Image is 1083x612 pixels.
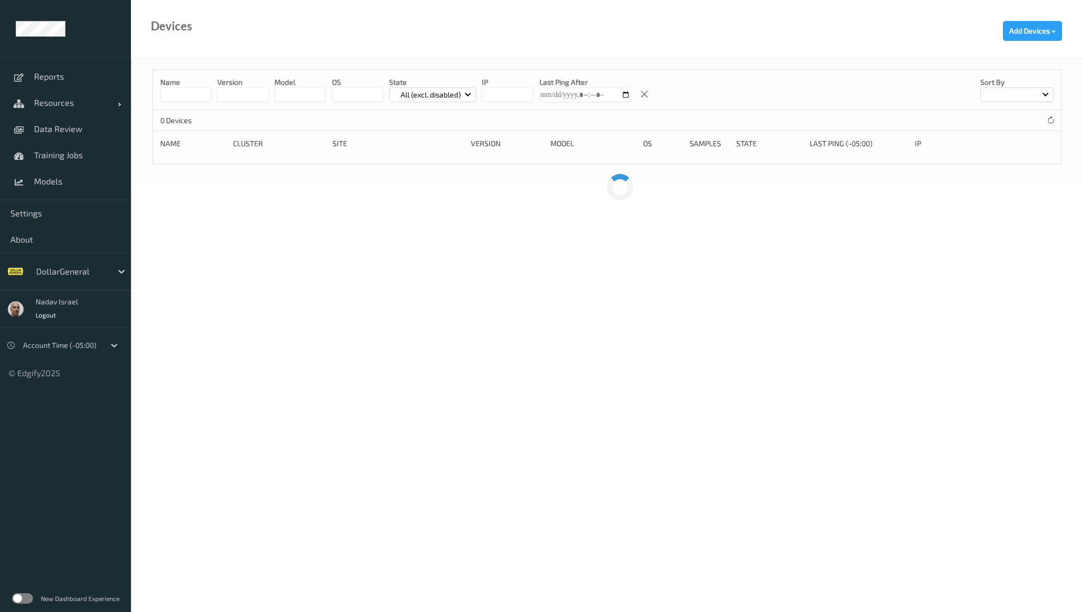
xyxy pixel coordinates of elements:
[915,138,993,149] div: ip
[233,138,325,149] div: Cluster
[539,77,631,88] p: Last Ping After
[980,77,1054,88] p: Sort by
[332,77,383,88] p: OS
[482,77,533,88] p: IP
[1003,21,1062,41] button: Add Devices +
[217,77,269,88] p: version
[274,77,326,88] p: model
[471,138,543,149] div: version
[397,90,465,100] p: All (excl. disabled)
[643,138,682,149] div: OS
[160,138,226,149] div: Name
[690,138,729,149] div: Samples
[736,138,802,149] div: State
[333,138,464,149] div: Site
[810,138,908,149] div: Last Ping (-05:00)
[160,77,212,88] p: Name
[151,21,192,31] div: Devices
[160,115,239,126] p: 0 Devices
[550,138,636,149] div: Model
[389,77,477,88] p: State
